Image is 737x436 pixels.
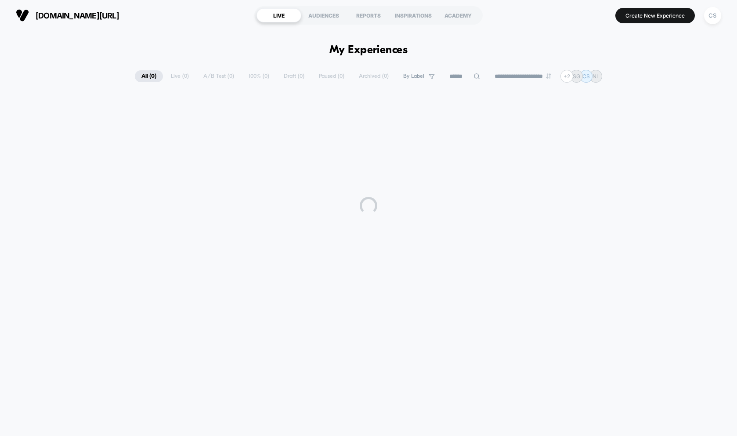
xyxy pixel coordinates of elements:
p: CS [582,73,590,80]
div: REPORTS [346,8,391,22]
span: [DOMAIN_NAME][URL] [36,11,119,20]
p: NL [592,73,600,80]
span: All ( 0 ) [135,70,163,82]
p: SG [573,73,580,80]
button: Create New Experience [615,8,695,23]
div: ACADEMY [436,8,480,22]
div: INSPIRATIONS [391,8,436,22]
img: end [546,73,551,79]
div: + 2 [560,70,573,83]
button: CS [701,7,724,25]
div: AUDIENCES [301,8,346,22]
button: [DOMAIN_NAME][URL] [13,8,122,22]
h1: My Experiences [329,44,408,57]
span: By Label [403,73,424,80]
div: CS [704,7,721,24]
div: LIVE [257,8,301,22]
img: Visually logo [16,9,29,22]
